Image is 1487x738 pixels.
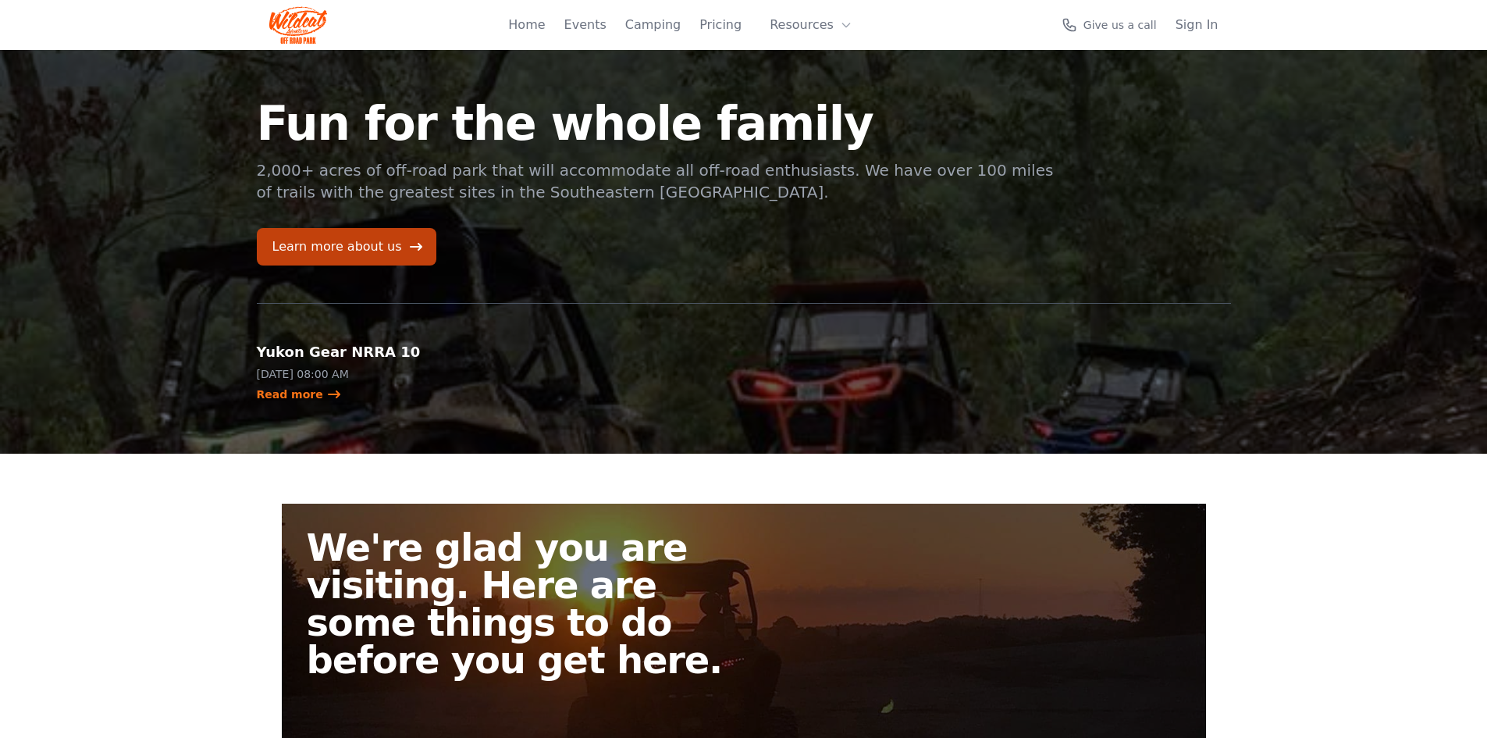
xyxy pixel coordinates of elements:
a: Give us a call [1062,17,1157,33]
a: Sign In [1176,16,1218,34]
a: Pricing [699,16,742,34]
a: Read more [257,387,342,402]
span: Give us a call [1083,17,1157,33]
h2: Yukon Gear NRRA 10 [257,341,482,363]
p: 2,000+ acres of off-road park that will accommodate all off-road enthusiasts. We have over 100 mi... [257,159,1056,203]
a: Events [564,16,607,34]
img: Wildcat Logo [269,6,328,44]
a: Learn more about us [257,228,436,266]
a: Home [508,16,545,34]
h1: Fun for the whole family [257,100,1056,147]
button: Resources [760,9,862,41]
a: Camping [625,16,681,34]
p: [DATE] 08:00 AM [257,366,482,382]
h2: We're glad you are visiting. Here are some things to do before you get here. [307,529,756,679]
